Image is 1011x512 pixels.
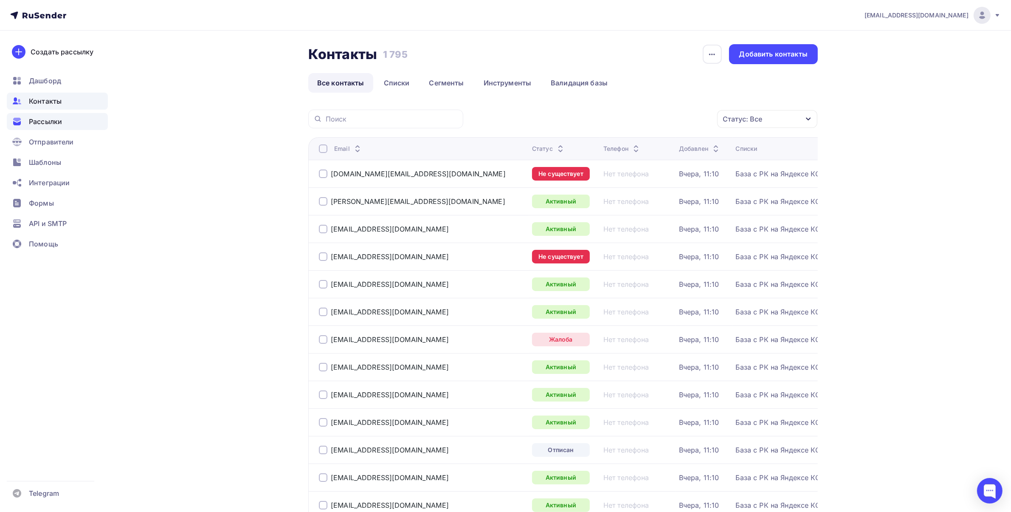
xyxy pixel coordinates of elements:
[679,418,719,427] a: Вчера, 11:10
[532,416,590,429] a: Активный
[679,446,719,454] a: Вчера, 11:10
[7,93,108,110] a: Контакты
[475,73,541,93] a: Инструменты
[420,73,473,93] a: Сегменты
[603,170,649,178] a: Нет телефона
[326,114,458,124] input: Поиск
[29,178,70,188] span: Интеграции
[532,250,590,263] a: Не существует
[679,225,719,233] div: Вчера, 11:10
[736,446,827,454] a: База с РК на Яндексе КОШ
[331,197,505,206] a: [PERSON_NAME][EMAIL_ADDRESS][DOMAIN_NAME]
[7,133,108,150] a: Отправители
[736,335,827,344] div: База с РК на Яндексе КОШ
[31,47,93,57] div: Создать рассылку
[7,154,108,171] a: Шаблоны
[29,218,67,229] span: API и SMTP
[736,197,827,206] div: База с РК на Яндексе КОШ
[29,198,54,208] span: Формы
[532,195,590,208] a: Активный
[383,48,408,60] h3: 1 795
[736,418,827,427] a: База с РК на Яндексе КОШ
[7,113,108,130] a: Рассылки
[865,7,1001,24] a: [EMAIL_ADDRESS][DOMAIN_NAME]
[736,170,827,178] a: База с РК на Яндексе КОШ
[331,501,449,509] a: [EMAIL_ADDRESS][DOMAIN_NAME]
[331,280,449,289] a: [EMAIL_ADDRESS][DOMAIN_NAME]
[603,252,649,261] a: Нет телефона
[532,471,590,484] div: Активный
[532,443,590,457] a: Отписан
[736,280,827,289] a: База с РК на Яндексе КОШ
[736,390,827,399] a: База с РК на Яндексе КОШ
[603,418,649,427] a: Нет телефона
[679,280,719,289] a: Вчера, 11:10
[334,144,363,153] div: Email
[542,73,617,93] a: Валидация базы
[532,360,590,374] a: Активный
[717,110,818,128] button: Статус: Все
[29,157,61,167] span: Шаблоны
[736,473,827,482] a: База с РК на Яндексе КОШ
[532,498,590,512] a: Активный
[308,73,373,93] a: Все контакты
[679,363,719,371] a: Вчера, 11:10
[532,277,590,291] div: Активный
[603,501,649,509] a: Нет телефона
[736,252,827,261] a: База с РК на Яндексе КОШ
[603,197,649,206] div: Нет телефона
[723,114,762,124] div: Статус: Все
[331,170,506,178] a: [DOMAIN_NAME][EMAIL_ADDRESS][DOMAIN_NAME]
[603,280,649,289] a: Нет телефона
[679,473,719,482] a: Вчера, 11:10
[736,225,827,233] a: База с РК на Яндексе КОШ
[331,335,449,344] a: [EMAIL_ADDRESS][DOMAIN_NAME]
[532,388,590,402] div: Активный
[375,73,419,93] a: Списки
[532,333,590,346] a: Жалоба
[865,11,969,20] span: [EMAIL_ADDRESS][DOMAIN_NAME]
[603,225,649,233] a: Нет телефона
[603,446,649,454] div: Нет телефона
[679,170,719,178] a: Вчера, 11:10
[331,418,449,427] div: [EMAIL_ADDRESS][DOMAIN_NAME]
[739,49,808,59] div: Добавить контакты
[736,363,827,371] a: База с РК на Яндексе КОШ
[29,239,58,249] span: Помощь
[532,144,566,153] div: Статус
[679,501,719,509] a: Вчера, 11:10
[736,308,827,316] div: База с РК на Яндексе КОШ
[679,252,719,261] a: Вчера, 11:10
[532,222,590,236] a: Активный
[331,446,449,454] a: [EMAIL_ADDRESS][DOMAIN_NAME]
[331,252,449,261] a: [EMAIL_ADDRESS][DOMAIN_NAME]
[331,390,449,399] div: [EMAIL_ADDRESS][DOMAIN_NAME]
[679,197,719,206] a: Вчера, 11:10
[603,473,649,482] div: Нет телефона
[736,501,827,509] a: База с РК на Яндексе КОШ
[532,167,590,181] a: Не существует
[603,390,649,399] a: Нет телефона
[331,225,449,233] a: [EMAIL_ADDRESS][DOMAIN_NAME]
